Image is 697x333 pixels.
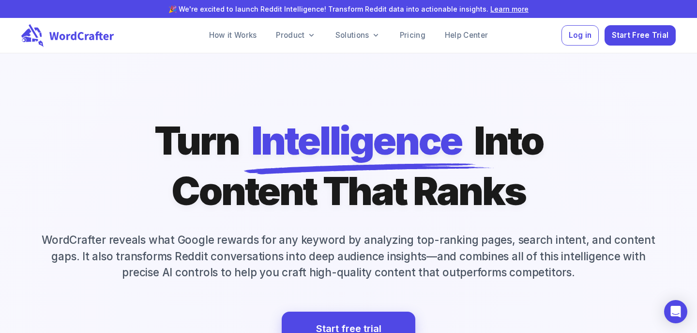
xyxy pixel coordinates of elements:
div: Open Intercom Messenger [664,300,687,323]
a: Product [268,26,323,45]
button: Start Free Trial [605,25,676,46]
span: Intelligence [251,115,462,166]
h1: Turn Into Content That Ranks [154,115,543,216]
span: Start Free Trial [612,29,669,42]
a: Solutions [328,26,388,45]
p: 🎉 We're excited to launch Reddit Intelligence! Transform Reddit data into actionable insights. [15,4,682,14]
p: WordCrafter reveals what Google rewards for any keyword by analyzing top-ranking pages, search in... [21,232,676,281]
span: Log in [569,29,592,42]
a: Learn more [490,5,529,13]
a: Pricing [392,26,433,45]
a: How it Works [201,26,265,45]
a: Help Center [437,26,496,45]
button: Log in [561,25,599,46]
